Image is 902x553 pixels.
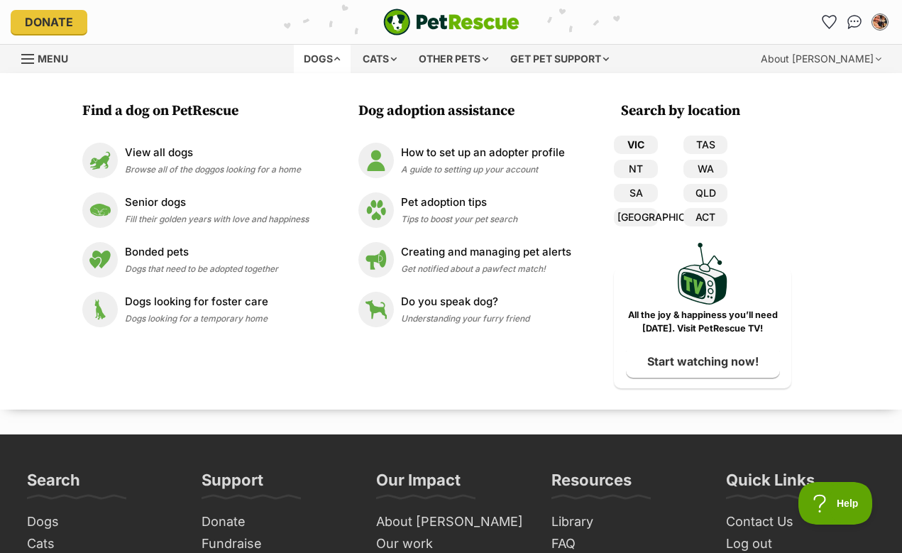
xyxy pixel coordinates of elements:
a: TAS [683,136,727,154]
a: How to set up an adopter profile How to set up an adopter profile A guide to setting up your account [358,143,571,178]
a: About [PERSON_NAME] [370,511,531,533]
ul: Account quick links [818,11,891,33]
a: Conversations [843,11,866,33]
img: logo-e224e6f780fb5917bec1dbf3a21bbac754714ae5b6737aabdf751b685950b380.svg [383,9,519,35]
a: Contact Us [720,511,881,533]
img: Do you speak dog? [358,292,394,327]
p: Do you speak dog? [401,294,529,310]
div: Get pet support [500,45,619,73]
img: Senior dogs [82,192,118,228]
span: Get notified about a pawfect match! [401,263,546,274]
img: Bonded pets [82,242,118,278]
a: Dogs [21,511,182,533]
span: A guide to setting up your account [401,164,538,175]
a: Dogs looking for foster care Dogs looking for foster care Dogs looking for a temporary home [82,292,309,327]
h3: Search by location [621,102,791,121]
div: Cats [353,45,407,73]
a: Start watching now! [626,345,780,378]
img: PetRescue TV logo [678,243,727,305]
span: Dogs that need to be adopted together [125,263,278,274]
img: How to set up an adopter profile [358,143,394,178]
a: QLD [683,184,727,202]
p: All the joy & happiness you’ll need [DATE]. Visit PetRescue TV! [625,309,781,336]
img: Dogs looking for foster care [82,292,118,327]
img: May Sivakumaran profile pic [873,15,887,29]
a: [GEOGRAPHIC_DATA] [614,208,658,226]
a: Bonded pets Bonded pets Dogs that need to be adopted together [82,242,309,278]
iframe: Help Scout Beacon - Open [798,482,874,525]
a: View all dogs View all dogs Browse all of the doggos looking for a home [82,143,309,178]
button: My account [869,11,891,33]
a: Do you speak dog? Do you speak dog? Understanding your furry friend [358,292,571,327]
div: Dogs [294,45,351,73]
span: Menu [38,53,68,65]
a: Favourites [818,11,840,33]
a: Creating and managing pet alerts Creating and managing pet alerts Get notified about a pawfect ma... [358,242,571,278]
a: VIC [614,136,658,154]
a: Menu [21,45,78,70]
h3: Our Impact [376,470,461,498]
a: Donate [11,10,87,34]
h3: Support [202,470,263,498]
span: Understanding your furry friend [401,313,529,324]
p: Bonded pets [125,244,278,261]
a: ACT [683,208,727,226]
img: Pet adoption tips [358,192,394,228]
a: NT [614,160,658,178]
a: SA [614,184,658,202]
a: Donate [196,511,356,533]
a: Library [546,511,706,533]
span: Dogs looking for a temporary home [125,313,268,324]
span: Fill their golden years with love and happiness [125,214,309,224]
div: Other pets [409,45,498,73]
p: Dogs looking for foster care [125,294,268,310]
h3: Quick Links [726,470,815,498]
a: Pet adoption tips Pet adoption tips Tips to boost your pet search [358,192,571,228]
p: How to set up an adopter profile [401,145,565,161]
h3: Resources [551,470,632,498]
div: About [PERSON_NAME] [751,45,891,73]
p: View all dogs [125,145,301,161]
img: View all dogs [82,143,118,178]
img: chat-41dd97257d64d25036548639549fe6c8038ab92f7586957e7f3b1b290dea8141.svg [847,15,862,29]
a: WA [683,160,727,178]
h3: Dog adoption assistance [358,102,578,121]
h3: Search [27,470,80,498]
p: Senior dogs [125,195,309,211]
a: PetRescue [383,9,519,35]
h3: Find a dog on PetRescue [82,102,316,121]
img: Creating and managing pet alerts [358,242,394,278]
p: Creating and managing pet alerts [401,244,571,261]
span: Browse all of the doggos looking for a home [125,164,301,175]
span: Tips to boost your pet search [401,214,517,224]
p: Pet adoption tips [401,195,517,211]
a: Senior dogs Senior dogs Fill their golden years with love and happiness [82,192,309,228]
